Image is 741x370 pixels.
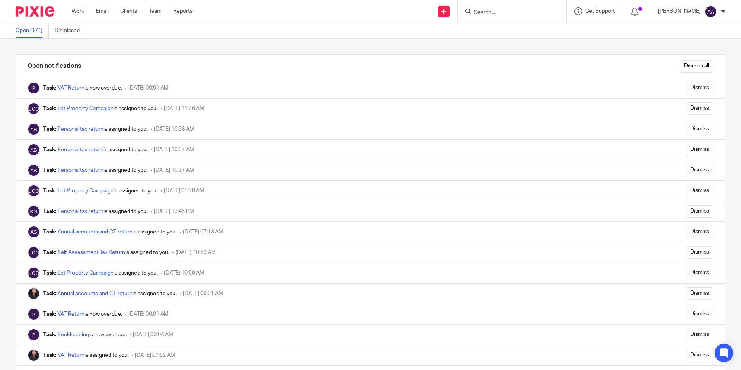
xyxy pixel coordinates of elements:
b: Task: [43,85,56,91]
b: Task: [43,106,56,111]
span: [DATE] 00:01 AM [128,85,169,91]
a: Let Property Campaign [57,106,114,111]
span: [DATE] 09:31 AM [183,291,223,296]
a: Annual accounts and CT return [57,291,133,296]
span: [DATE] 00:04 AM [133,332,173,337]
a: Email [96,7,109,15]
input: Dismiss [686,246,713,259]
img: Anu Bista [28,164,40,176]
div: is assigned to you. [43,125,148,133]
b: Task: [43,126,56,132]
span: [DATE] 07:13 AM [183,229,223,235]
span: [DATE] 10:59 AM [164,270,204,276]
b: Task: [43,229,56,235]
img: Christina Maharjan [28,287,40,300]
input: Dismiss [686,226,713,238]
input: Dismiss [686,164,713,176]
span: [DATE] 10:37 AM [154,168,194,173]
span: [DATE] 10:37 AM [154,147,194,152]
input: Dismiss [686,349,713,361]
input: Dismiss [686,267,713,279]
img: UKPA Client Onboarding [28,246,40,259]
span: [DATE] 10:59 AM [176,250,216,255]
img: Anu Bista [28,144,40,156]
a: Personal tax return [57,168,103,173]
a: Let Property Campaign [57,270,114,276]
img: Pixie [16,6,54,17]
input: Dismiss [686,144,713,156]
span: [DATE] 13:45 PM [154,209,194,214]
a: VAT Return [57,311,84,317]
h1: Open notifications [28,62,81,70]
img: UKPA Client Onboarding [28,185,40,197]
input: Dismiss [686,308,713,320]
a: VAT Return [57,85,84,91]
div: is assigned to you. [43,228,177,236]
input: Dismiss [686,205,713,218]
input: Search [473,9,543,16]
img: Pixie [28,308,40,320]
a: Team [149,7,162,15]
div: is assigned to you. [43,105,158,112]
img: Pixie [28,82,40,94]
div: is assigned to you. [43,207,148,215]
b: Task: [43,270,56,276]
b: Task: [43,250,56,255]
input: Dismiss [686,123,713,135]
span: [DATE] 11:46 AM [164,106,204,111]
div: is assigned to you. [43,351,129,359]
div: is now overdue. [43,331,127,339]
a: VAT Return [57,353,84,358]
a: Let Property Campaign [57,188,114,194]
a: Bookkeeping [57,332,89,337]
div: is now overdue. [43,84,122,92]
b: Task: [43,168,56,173]
input: Dismiss [686,82,713,94]
img: Anu Bista [28,123,40,135]
b: Task: [43,311,56,317]
img: UKPA Client Onboarding [28,102,40,115]
b: Task: [43,353,56,358]
img: Alina Shrestha [28,226,40,238]
img: UKPA Client Onboarding [28,267,40,279]
div: is assigned to you. [43,187,158,195]
a: Personal tax return [57,147,103,152]
div: is assigned to you. [43,166,148,174]
input: Dismiss [686,329,713,341]
div: is assigned to you. [43,146,148,154]
img: Keshav Gautam [28,205,40,218]
span: [DATE] 00:01 AM [128,311,169,317]
img: Christina Maharjan [28,349,40,361]
a: Reports [173,7,193,15]
b: Task: [43,209,56,214]
a: Work [72,7,84,15]
a: Self Assessment Tax Return [57,250,125,255]
div: is now overdue. [43,310,122,318]
a: Personal tax return [57,209,103,214]
b: Task: [43,147,56,152]
a: Clients [120,7,137,15]
div: is assigned to you. [43,290,177,297]
img: Pixie [28,329,40,341]
a: Dismissed [55,23,86,38]
span: Get Support [585,9,615,14]
div: is assigned to you. [43,249,169,256]
b: Task: [43,332,56,337]
img: svg%3E [705,5,717,18]
input: Dismiss all [680,60,713,73]
b: Task: [43,291,56,296]
a: Personal tax return [57,126,103,132]
input: Dismiss [686,102,713,115]
input: Dismiss [686,287,713,300]
a: Open (171) [16,23,49,38]
b: Task: [43,188,56,194]
a: Annual accounts and CT return [57,229,133,235]
span: [DATE] 10:38 AM [154,126,194,132]
input: Dismiss [686,185,713,197]
div: is assigned to you. [43,269,158,277]
span: [DATE] 05:28 AM [164,188,204,194]
span: [DATE] 07:52 AM [135,353,175,358]
p: [PERSON_NAME] [658,7,701,15]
